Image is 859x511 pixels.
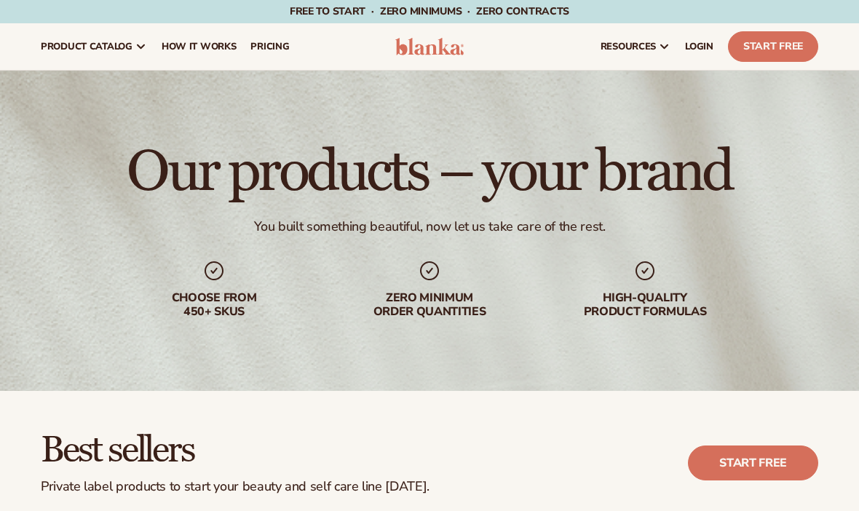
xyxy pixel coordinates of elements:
span: product catalog [41,41,132,52]
span: resources [601,41,656,52]
a: LOGIN [678,23,721,70]
h2: Best sellers [41,432,429,470]
span: How It Works [162,41,237,52]
div: Zero minimum order quantities [336,291,523,319]
h1: Our products – your brand [127,143,732,201]
span: pricing [250,41,289,52]
a: product catalog [33,23,154,70]
div: High-quality product formulas [552,291,738,319]
img: logo [395,38,464,55]
a: pricing [243,23,296,70]
div: You built something beautiful, now let us take care of the rest. [254,218,606,235]
a: Start Free [728,31,818,62]
div: Private label products to start your beauty and self care line [DATE]. [41,479,429,495]
span: Free to start · ZERO minimums · ZERO contracts [290,4,569,18]
div: Choose from 450+ Skus [121,291,307,319]
a: How It Works [154,23,244,70]
span: LOGIN [685,41,713,52]
a: resources [593,23,678,70]
a: Start free [688,445,818,480]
